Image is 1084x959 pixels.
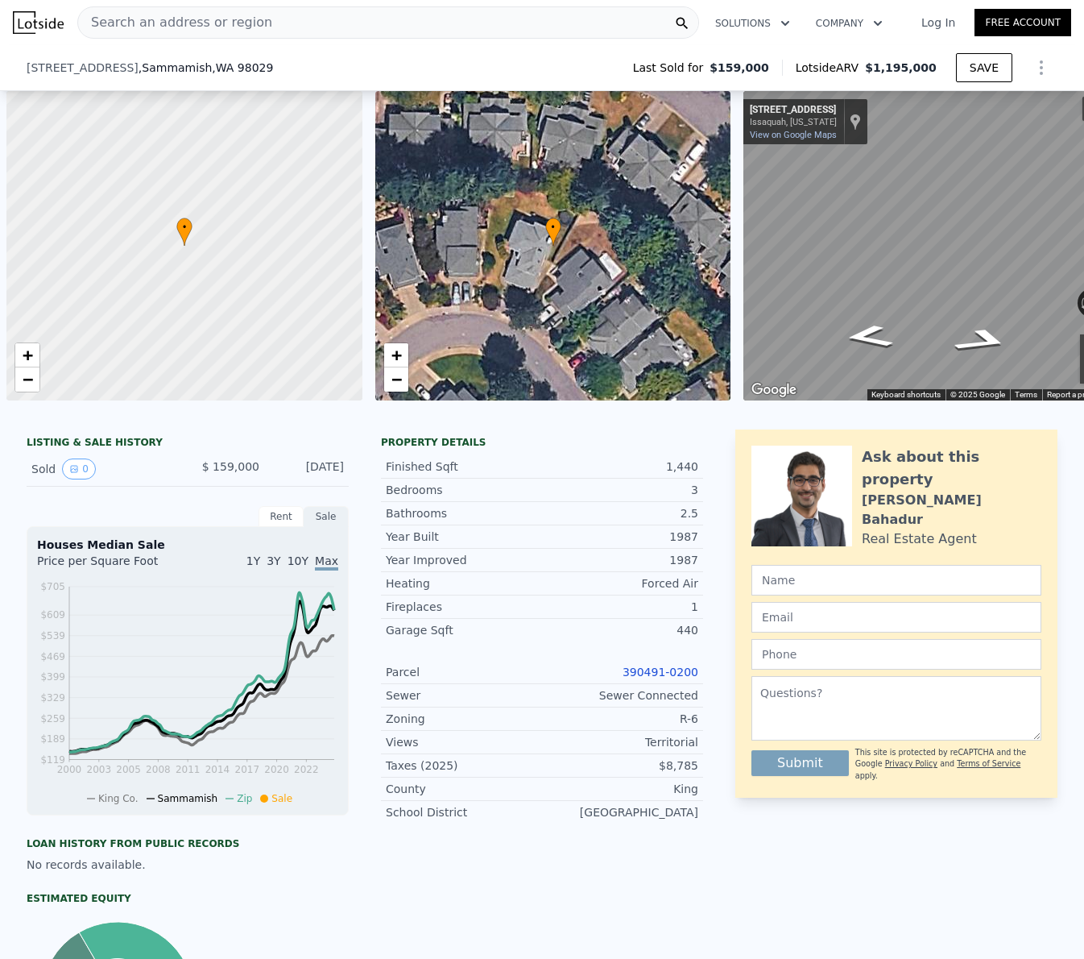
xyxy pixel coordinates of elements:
[386,575,542,592] div: Heating
[272,459,344,479] div: [DATE]
[633,60,710,76] span: Last Sold for
[40,692,65,704] tspan: $329
[542,622,698,638] div: 440
[384,343,408,367] a: Zoom in
[956,53,1012,82] button: SAVE
[37,553,188,579] div: Price per Square Foot
[542,758,698,774] div: $8,785
[27,436,349,452] div: LISTING & SALE HISTORY
[542,459,698,475] div: 1,440
[15,343,39,367] a: Zoom in
[871,389,941,401] button: Keyboard shortcuts
[542,552,698,568] div: 1987
[391,345,401,365] span: +
[176,218,192,246] div: •
[850,113,861,131] a: Show location on map
[386,687,542,704] div: Sewer
[57,764,82,775] tspan: 2000
[386,552,542,568] div: Year Improved
[1025,52,1057,84] button: Show Options
[235,764,260,775] tspan: 2017
[237,793,252,804] span: Zip
[391,369,401,389] span: −
[386,529,542,545] div: Year Built
[23,345,33,365] span: +
[386,711,542,727] div: Zoning
[803,9,896,38] button: Company
[267,554,280,567] span: 3Y
[386,505,542,521] div: Bathrooms
[205,764,230,775] tspan: 2014
[885,759,937,768] a: Privacy Policy
[542,599,698,615] div: 1
[950,390,1005,399] span: © 2025 Google
[271,793,292,804] span: Sale
[862,491,1041,529] div: [PERSON_NAME] Bahadur
[542,575,698,592] div: Forced Air
[957,759,1020,768] a: Terms of Service
[702,9,803,38] button: Solutions
[751,602,1041,633] input: Email
[40,733,65,745] tspan: $189
[27,837,349,850] div: Loan history from public records
[750,130,837,140] a: View on Google Maps
[386,758,542,774] div: Taxes (2025)
[747,380,801,401] img: Google
[862,446,1041,491] div: Ask about this property
[212,61,273,74] span: , WA 98029
[542,781,698,797] div: King
[865,61,937,74] span: $1,195,000
[40,651,65,662] tspan: $469
[974,9,1071,36] a: Free Account
[862,529,977,549] div: Real Estate Agent
[13,11,64,34] img: Lotside
[750,117,837,127] div: Issaquah, [US_STATE]
[545,218,561,246] div: •
[40,609,65,621] tspan: $609
[158,793,218,804] span: Sammamish
[386,599,542,615] div: Fireplaces
[751,565,1041,596] input: Name
[40,754,65,766] tspan: $119
[304,506,349,527] div: Sale
[386,781,542,797] div: County
[139,60,274,76] span: , Sammamish
[259,506,304,527] div: Rent
[751,750,849,776] button: Submit
[623,666,698,679] a: 390491-0200
[27,60,139,76] span: [STREET_ADDRESS]
[542,804,698,820] div: [GEOGRAPHIC_DATA]
[40,713,65,724] tspan: $259
[37,537,338,553] div: Houses Median Sale
[98,793,139,804] span: King Co.
[176,764,201,775] tspan: 2011
[386,482,542,498] div: Bedrooms
[750,104,837,117] div: [STREET_ADDRESS]
[40,581,65,592] tspan: $705
[386,734,542,750] div: Views
[542,505,698,521] div: 2.5
[78,13,272,32] span: Search an address or region
[384,367,408,392] a: Zoom out
[542,687,698,704] div: Sewer Connected
[40,671,65,683] tspan: $399
[40,630,65,641] tspan: $539
[264,764,289,775] tspan: 2020
[855,747,1041,782] div: This site is protected by reCAPTCHA and the Google and apply.
[246,554,260,567] span: 1Y
[902,15,974,31] a: Log In
[386,664,542,680] div: Parcel
[930,322,1036,359] path: Go Southeast, 243rd Pl SE
[386,622,542,638] div: Garage Sqft
[710,60,769,76] span: $159,000
[386,459,542,475] div: Finished Sqft
[315,554,338,571] span: Max
[381,436,703,449] div: Property details
[176,220,192,235] span: •
[542,482,698,498] div: 3
[542,734,698,750] div: Territorial
[386,804,542,820] div: School District
[62,459,96,479] button: View historical data
[1015,390,1037,399] a: Terms
[288,554,308,567] span: 10Y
